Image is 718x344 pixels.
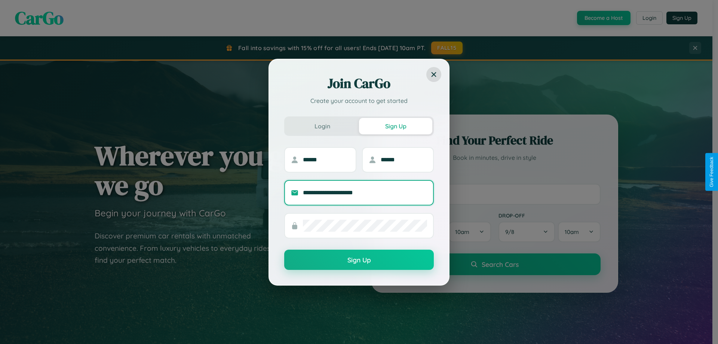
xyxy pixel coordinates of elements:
button: Sign Up [359,118,432,134]
button: Sign Up [284,250,434,270]
div: Give Feedback [709,157,714,187]
h2: Join CarGo [284,74,434,92]
p: Create your account to get started [284,96,434,105]
button: Login [286,118,359,134]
